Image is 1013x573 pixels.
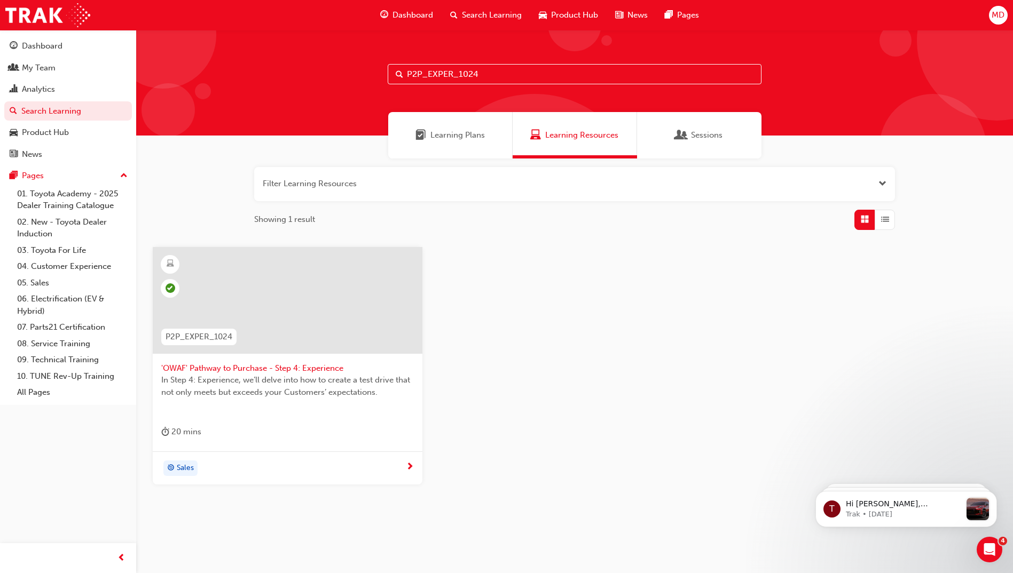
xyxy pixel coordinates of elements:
[396,68,403,81] span: Search
[388,64,761,84] input: Search...
[607,4,656,26] a: news-iconNews
[13,368,132,385] a: 10. TUNE Rev-Up Training
[656,4,708,26] a: pages-iconPages
[977,537,1002,562] iframe: Intercom live chat
[22,126,69,139] div: Product Hub
[22,170,44,182] div: Pages
[4,58,132,78] a: My Team
[665,9,673,22] span: pages-icon
[992,9,1004,21] span: MD
[10,150,18,160] span: news-icon
[380,9,388,22] span: guage-icon
[22,83,55,95] div: Analytics
[13,291,132,319] a: 06. Electrification (EV & Hybrid)
[10,63,18,73] span: people-icon
[4,145,132,164] a: News
[13,275,132,291] a: 05. Sales
[627,9,648,21] span: News
[677,9,699,21] span: Pages
[167,461,175,475] span: target-icon
[676,129,687,141] span: Sessions
[392,9,433,21] span: Dashboard
[878,178,886,190] button: Open the filter
[166,283,175,293] span: learningRecordVerb_PASS-icon
[13,336,132,352] a: 08. Service Training
[442,4,530,26] a: search-iconSearch Learning
[13,258,132,275] a: 04. Customer Experience
[161,362,414,375] span: 'OWAF' Pathway to Purchase - Step 4: Experience
[166,331,232,343] span: P2P_EXPER_1024
[22,62,56,74] div: My Team
[462,9,522,21] span: Search Learning
[415,129,426,141] span: Learning Plans
[989,6,1008,25] button: MD
[10,42,18,51] span: guage-icon
[13,352,132,368] a: 09. Technical Training
[4,166,132,186] button: Pages
[10,171,18,181] span: pages-icon
[22,40,62,52] div: Dashboard
[4,34,132,166] button: DashboardMy TeamAnalyticsSearch LearningProduct HubNews
[5,3,90,27] img: Trak
[4,79,132,99] a: Analytics
[117,552,125,565] span: prev-icon
[881,213,889,226] span: List
[13,384,132,401] a: All Pages
[153,247,422,485] a: P2P_EXPER_1024'OWAF' Pathway to Purchase - Step 4: ExperienceIn Step 4: Experience, we’ll delve i...
[539,9,547,22] span: car-icon
[4,123,132,142] a: Product Hub
[120,169,128,183] span: up-icon
[10,128,18,138] span: car-icon
[4,36,132,56] a: Dashboard
[545,129,618,141] span: Learning Resources
[254,213,315,226] span: Showing 1 result
[999,537,1007,545] span: 4
[22,148,42,161] div: News
[10,107,17,116] span: search-icon
[13,242,132,259] a: 03. Toyota For Life
[430,129,485,141] span: Learning Plans
[372,4,442,26] a: guage-iconDashboard
[637,112,761,158] a: SessionsSessions
[530,129,541,141] span: Learning Resources
[799,469,1013,544] iframe: Intercom notifications message
[388,112,513,158] a: Learning PlansLearning Plans
[691,129,723,141] span: Sessions
[530,4,607,26] a: car-iconProduct Hub
[450,9,458,22] span: search-icon
[615,9,623,22] span: news-icon
[4,101,132,121] a: Search Learning
[177,462,194,474] span: Sales
[406,463,414,472] span: next-icon
[13,319,132,336] a: 07. Parts21 Certification
[861,213,869,226] span: Grid
[161,425,169,439] span: duration-icon
[13,186,132,214] a: 01. Toyota Academy - 2025 Dealer Training Catalogue
[167,257,174,271] span: learningResourceType_ELEARNING-icon
[161,374,414,398] span: In Step 4: Experience, we’ll delve into how to create a test drive that not only meets but exceed...
[161,425,201,439] div: 20 mins
[551,9,598,21] span: Product Hub
[10,85,18,94] span: chart-icon
[513,112,637,158] a: Learning ResourcesLearning Resources
[13,214,132,242] a: 02. New - Toyota Dealer Induction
